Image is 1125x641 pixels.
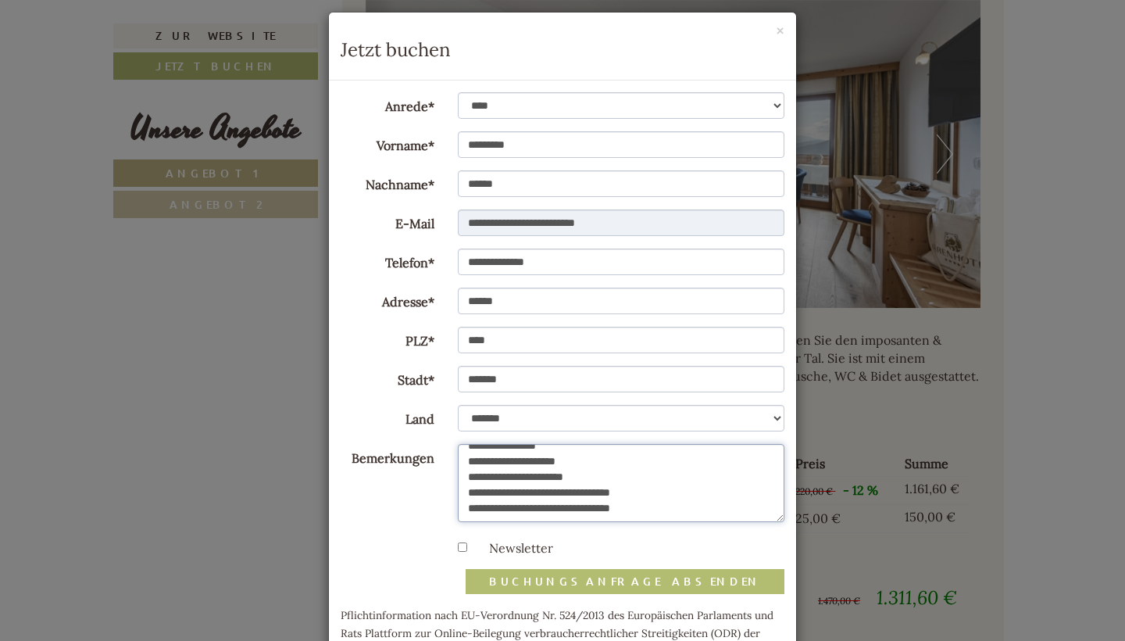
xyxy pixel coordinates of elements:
[329,405,446,428] label: Land
[466,569,784,594] button: Buchungsanfrage absenden
[329,288,446,311] label: Adresse*
[329,170,446,194] label: Nachname*
[329,131,446,155] label: Vorname*
[329,209,446,233] label: E-Mail
[341,40,784,60] h3: Jetzt buchen
[473,539,553,557] label: Newsletter
[329,249,446,272] label: Telefon*
[329,444,446,467] label: Bemerkungen
[329,366,446,389] label: Stadt*
[776,23,784,39] button: ×
[329,92,446,116] label: Anrede*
